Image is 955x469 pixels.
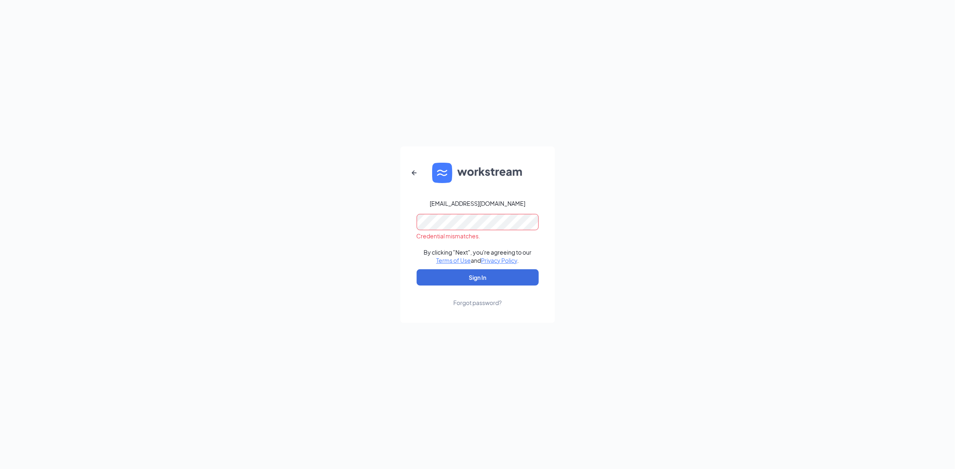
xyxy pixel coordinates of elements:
div: [EMAIL_ADDRESS][DOMAIN_NAME] [430,199,525,207]
img: WS logo and Workstream text [432,163,523,183]
button: Sign In [417,269,539,286]
div: Credential mismatches. [417,232,539,240]
div: Forgot password? [453,299,502,307]
a: Privacy Policy [481,257,517,264]
button: ArrowLeftNew [404,163,424,183]
a: Terms of Use [436,257,471,264]
a: Forgot password? [453,286,502,307]
svg: ArrowLeftNew [409,168,419,178]
div: By clicking "Next", you're agreeing to our and . [424,248,531,264]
